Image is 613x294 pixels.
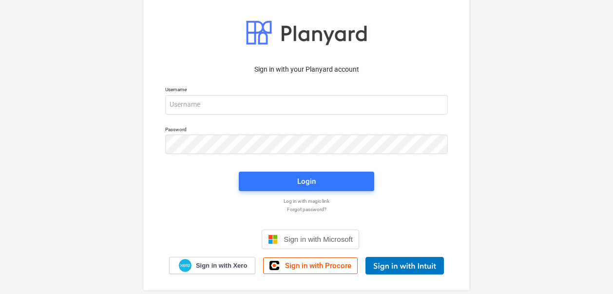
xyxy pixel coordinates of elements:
a: Log in with magic link [160,198,453,204]
div: Login [297,175,316,188]
span: Sign in with Microsoft [284,235,353,243]
input: Username [165,95,448,115]
a: Sign in with Xero [169,257,256,274]
p: Username [165,86,448,95]
span: Sign in with Procore [285,261,351,270]
p: Password [165,126,448,135]
a: Sign in with Procore [263,257,358,274]
a: Forgot password? [160,206,453,213]
span: Sign in with Xero [196,261,247,270]
button: Login [239,172,374,191]
img: Microsoft logo [268,235,278,244]
img: Xero logo [179,259,192,272]
p: Sign in with your Planyard account [165,64,448,75]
